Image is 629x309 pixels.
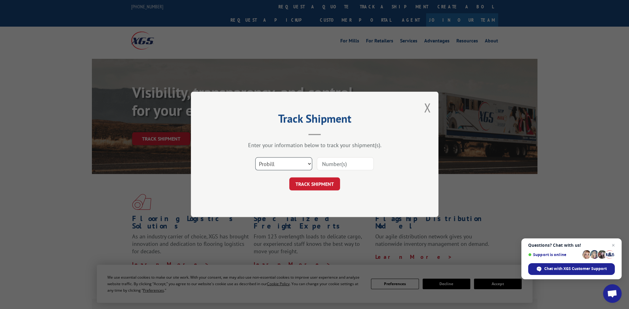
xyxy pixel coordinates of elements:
[222,142,407,149] div: Enter your information below to track your shipment(s).
[544,266,607,272] span: Chat with XGS Customer Support
[610,242,617,249] span: Close chat
[424,99,431,116] button: Close modal
[317,158,374,171] input: Number(s)
[528,252,580,257] span: Support is online
[222,114,407,126] h2: Track Shipment
[603,284,622,303] div: Open chat
[528,243,615,248] span: Questions? Chat with us!
[289,178,340,191] button: TRACK SHIPMENT
[528,263,615,275] div: Chat with XGS Customer Support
